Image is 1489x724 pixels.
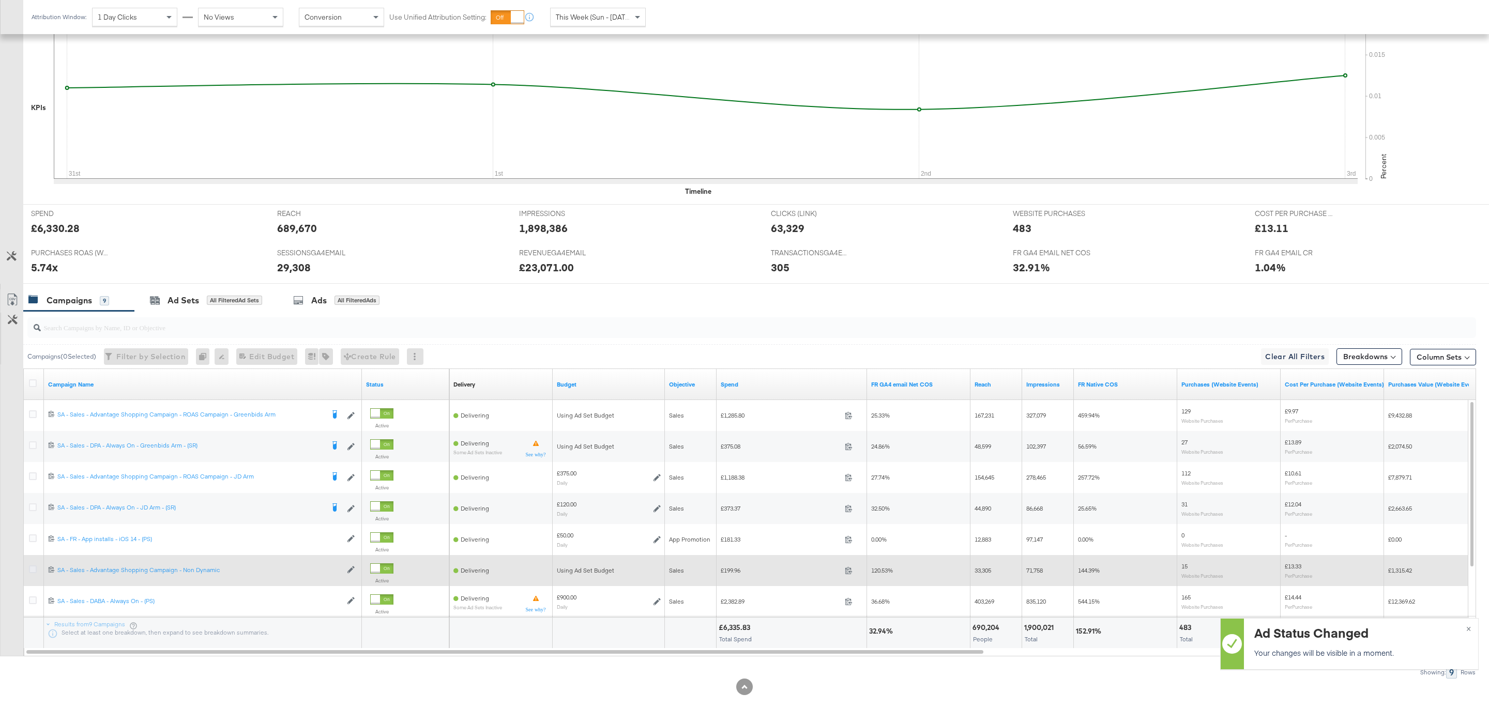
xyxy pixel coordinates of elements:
div: Using Ad Set Budget [557,566,661,575]
span: 154,645 [975,473,994,481]
div: 32.91% [1013,260,1050,275]
a: SA - Sales - Advantage Shopping Campaign - Non Dynamic [57,566,342,575]
sub: Per Purchase [1285,449,1312,455]
div: SA - FR - App installs - iOS 14 - (PS) [57,535,342,543]
div: £900.00 [557,593,576,602]
a: The average cost for each purchase tracked by your Custom Audience pixel on your website after pe... [1285,380,1384,389]
a: Your campaign's objective. [669,380,712,389]
span: FR GA4 EMAIL CR [1255,248,1332,258]
div: Ad Sets [168,295,199,306]
span: 25.33% [871,411,890,419]
sub: Some Ad Sets Inactive [453,450,502,455]
span: £375.08 [721,442,841,450]
label: Active [370,546,393,553]
span: 102,397 [1026,442,1046,450]
span: £1,315.42 [1388,566,1412,574]
div: £6,335.83 [719,623,753,633]
a: The total amount spent to date. [721,380,863,389]
label: Active [370,484,393,491]
span: CLICKS (LINK) [771,209,848,219]
span: Total [1025,635,1038,643]
span: Delivering [461,594,489,602]
span: Sales [669,504,684,512]
div: 9 [100,296,109,305]
span: 97,147 [1026,535,1043,543]
div: 483 [1013,221,1031,236]
span: 56.59% [1078,442,1097,450]
div: Delivery [453,380,475,389]
div: SA - Sales - Advantage Shopping Campaign - ROAS Campaign - JD Arm [57,472,324,481]
span: 15 [1181,562,1188,570]
div: Ads [311,295,327,306]
div: KPIs [31,103,46,113]
span: 835,120 [1026,597,1046,605]
sub: Website Purchases [1181,573,1223,579]
div: £6,330.28 [31,221,80,236]
span: £181.33 [721,535,841,543]
span: £13.89 [1285,438,1301,446]
sub: Per Purchase [1285,604,1312,610]
label: Active [370,608,393,615]
span: £14.44 [1285,593,1301,601]
a: Shows the current state of your Ad Campaign. [366,380,445,389]
div: 690,204 [973,623,1002,633]
sub: Website Purchases [1181,604,1223,610]
span: 167,231 [975,411,994,419]
span: Delivering [461,566,489,574]
span: App Promotion [669,535,710,543]
a: The total value of the purchase actions tracked by your Custom Audience pixel on your website aft... [1388,380,1483,389]
span: 33,305 [975,566,991,574]
sub: Daily [557,480,568,486]
span: 12,883 [975,535,991,543]
span: £12.04 [1285,500,1301,508]
a: The number of times a purchase was made tracked by your Custom Audience pixel on your website aft... [1181,380,1277,389]
div: Campaigns ( 0 Selected) [27,352,96,361]
span: TRANSACTIONSGA4EMAIL [771,248,848,258]
div: Campaigns [47,295,92,306]
div: 0 [196,348,215,365]
label: Active [370,453,393,460]
span: £2,663.65 [1388,504,1412,512]
span: 120.53% [871,566,893,574]
div: 689,670 [277,221,317,236]
sub: Daily [557,604,568,610]
sub: Daily [557,511,568,517]
div: 63,329 [771,221,804,236]
span: 278,465 [1026,473,1046,481]
span: 48,599 [975,442,991,450]
div: £120.00 [557,500,576,509]
span: 25.65% [1078,504,1097,512]
div: SA - Sales - DPA - Always On - Greenbids Arm - (SR) [57,441,324,450]
label: Active [370,577,393,584]
text: Percent [1379,154,1388,179]
a: FR Native COS [1078,380,1173,389]
div: All Filtered Ad Sets [207,296,262,305]
span: £7,879.71 [1388,473,1412,481]
sub: Website Purchases [1181,449,1223,455]
span: 459.94% [1078,411,1100,419]
div: SA - Sales - DPA - Always On - JD Arm - (SR) [57,503,324,512]
p: Your changes will be visible in a moment. [1254,648,1465,658]
div: SA - Sales - DABA - Always On - (PS) [57,597,342,605]
span: 36.68% [871,597,890,605]
span: £1,285.80 [721,411,841,419]
span: Sales [669,566,684,574]
span: 129 [1181,407,1191,415]
span: 403,269 [975,597,994,605]
span: COST PER PURCHASE (WEBSITE EVENTS) [1255,209,1332,219]
div: SA - Sales - Advantage Shopping Campaign - ROAS Campaign - Greenbids Arm [57,410,324,419]
span: 544.15% [1078,597,1100,605]
span: SPEND [31,209,109,219]
span: 71,758 [1026,566,1043,574]
div: Attribution Window: [31,13,87,21]
span: Delivering [461,504,489,512]
sub: Per Purchase [1285,573,1312,579]
span: 31 [1181,500,1188,508]
label: Use Unified Attribution Setting: [389,12,487,22]
span: Total [1180,635,1193,643]
a: SA - Sales - DPA - Always On - JD Arm - (SR) [57,503,324,514]
span: Sales [669,473,684,481]
span: Conversion [305,12,342,22]
div: Using Ad Set Budget [557,411,661,420]
span: IMPRESSIONS [519,209,597,219]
